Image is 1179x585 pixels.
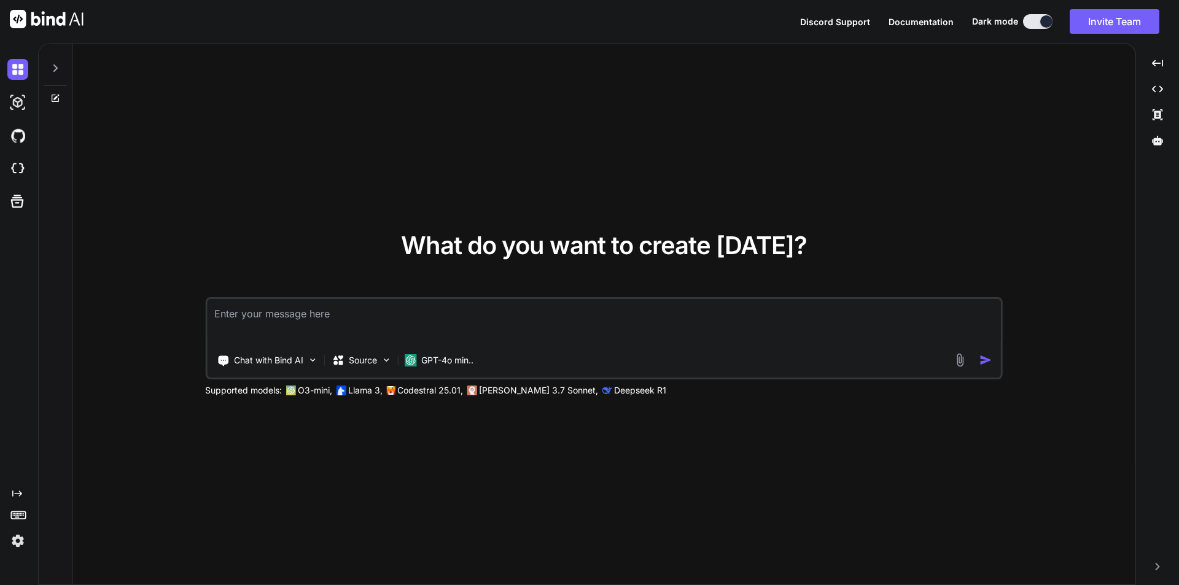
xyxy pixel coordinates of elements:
img: attachment [953,353,967,367]
span: What do you want to create [DATE]? [401,230,807,260]
img: darkAi-studio [7,92,28,113]
img: claude [602,385,612,395]
span: Dark mode [972,15,1018,28]
img: icon [979,354,992,366]
button: Invite Team [1070,9,1159,34]
img: GPT-4o mini [404,354,416,366]
p: Source [349,354,377,366]
p: Supported models: [205,384,282,397]
button: Discord Support [800,15,870,28]
button: Documentation [889,15,954,28]
p: Codestral 25.01, [397,384,463,397]
img: claude [467,385,477,395]
p: GPT-4o min.. [421,354,473,366]
img: GPT-4 [286,385,295,395]
img: Llama2 [336,385,346,395]
span: Discord Support [800,17,870,27]
p: Llama 3, [348,384,383,397]
img: Bind AI [10,10,84,28]
p: [PERSON_NAME] 3.7 Sonnet, [479,384,598,397]
img: Mistral-AI [386,386,395,395]
p: Chat with Bind AI [234,354,303,366]
img: Pick Tools [307,355,317,365]
img: cloudideIcon [7,158,28,179]
img: Pick Models [381,355,391,365]
img: githubDark [7,125,28,146]
span: Documentation [889,17,954,27]
img: darkChat [7,59,28,80]
img: settings [7,530,28,551]
p: O3-mini, [298,384,332,397]
p: Deepseek R1 [614,384,666,397]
